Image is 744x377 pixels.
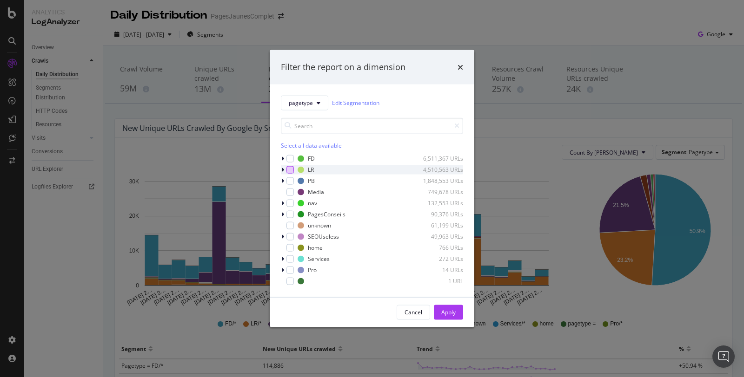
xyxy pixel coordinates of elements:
[332,98,379,108] a: Edit Segmentation
[308,155,315,162] div: FD
[308,166,314,174] div: LR
[418,177,463,185] div: 1,848,553 URLs
[308,255,330,263] div: Services
[418,199,463,207] div: 132,553 URLs
[441,308,456,316] div: Apply
[418,188,463,196] div: 749,678 URLs
[270,50,474,327] div: modal
[397,305,430,319] button: Cancel
[418,266,463,274] div: 14 URLs
[418,255,463,263] div: 272 URLs
[458,61,463,73] div: times
[418,166,463,174] div: 4,510,563 URLs
[281,141,463,149] div: Select all data available
[418,210,463,218] div: 90,376 URLs
[308,266,317,274] div: Pro
[281,117,463,134] input: Search
[308,210,345,218] div: PagesConseils
[281,95,328,110] button: pagetype
[308,244,323,252] div: home
[434,305,463,319] button: Apply
[418,221,463,229] div: 61,199 URLs
[405,308,422,316] div: Cancel
[418,233,463,240] div: 49,963 URLs
[308,177,315,185] div: PB
[281,61,405,73] div: Filter the report on a dimension
[308,221,331,229] div: unknown
[418,244,463,252] div: 766 URLs
[418,155,463,162] div: 6,511,367 URLs
[712,345,735,368] div: Open Intercom Messenger
[308,188,324,196] div: Media
[308,199,317,207] div: nav
[418,277,463,285] div: 1 URL
[289,99,313,107] span: pagetype
[308,233,339,240] div: SEOUseless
